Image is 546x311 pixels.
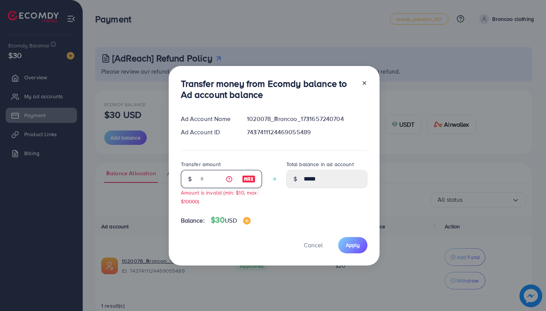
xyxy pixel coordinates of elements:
img: image [242,174,256,184]
div: 1020078_Broncoo_1731657240704 [241,115,373,123]
span: Apply [346,241,360,249]
button: Cancel [294,237,332,253]
div: Ad Account ID [175,128,241,137]
h4: $30 [211,215,251,225]
button: Apply [338,237,367,253]
small: Amount is invalid (min: $10, max: $10000) [181,189,258,205]
div: 7437411124469055489 [241,128,373,137]
span: USD [225,216,237,225]
h3: Transfer money from Ecomdy balance to Ad account balance [181,78,355,100]
span: Cancel [304,241,323,249]
label: Total balance in ad account [286,160,354,168]
span: Balance: [181,216,205,225]
img: image [243,217,251,225]
div: Ad Account Name [175,115,241,123]
label: Transfer amount [181,160,221,168]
